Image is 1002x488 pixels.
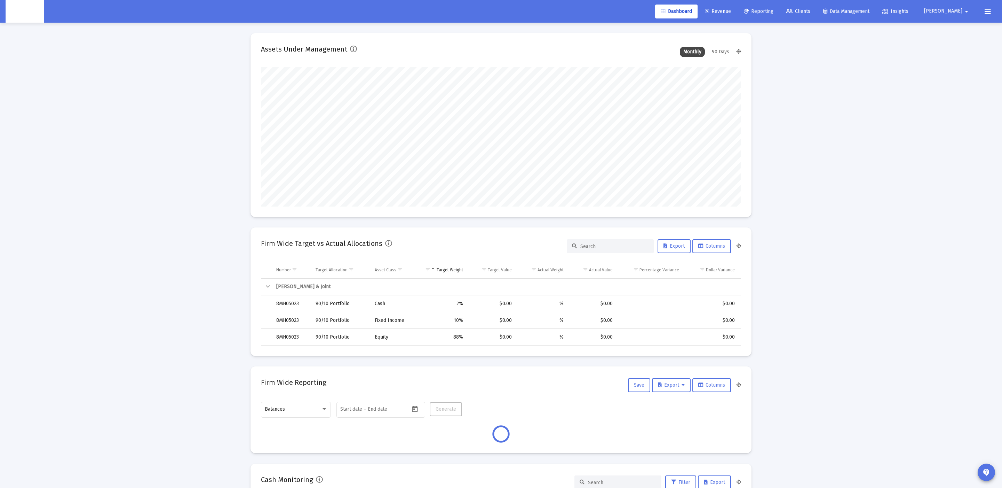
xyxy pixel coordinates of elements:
td: 90/10 Portfolio [311,295,370,312]
span: Show filter options for column 'Target Weight' [425,267,430,272]
input: Start date [340,406,362,412]
span: Export [663,243,685,249]
span: Clients [786,8,810,14]
div: [PERSON_NAME] & Joint [276,283,735,290]
mat-icon: arrow_drop_down [962,5,971,18]
td: 8MH05023 [271,329,311,346]
div: $0.00 [689,317,735,324]
div: 88% [421,334,463,341]
h2: Assets Under Management [261,44,347,55]
div: % [522,317,564,324]
span: Data Management [823,8,869,14]
td: Column Target Allocation [311,262,370,278]
span: Show filter options for column 'Dollar Variance' [700,267,705,272]
a: Data Management [818,5,875,18]
span: Show filter options for column 'Percentage Variance' [633,267,638,272]
td: Column Actual Weight [517,262,569,278]
span: Show filter options for column 'Target Value' [482,267,487,272]
span: Dashboard [661,8,692,14]
td: Column Target Weight [416,262,468,278]
span: Revenue [705,8,731,14]
input: Search [588,480,656,486]
div: $0.00 [473,334,512,341]
button: [PERSON_NAME] [916,4,979,18]
input: End date [368,406,401,412]
div: 90 Days [708,47,733,57]
td: Column Asset Class [370,262,416,278]
td: Equity [370,329,416,346]
input: Search [580,243,649,249]
div: 10% [421,317,463,324]
div: % [522,334,564,341]
span: Reporting [744,8,773,14]
button: Columns [692,378,731,392]
span: Show filter options for column 'Asset Class' [397,267,403,272]
span: Filter [671,479,690,485]
div: Data grid [261,262,741,346]
div: Number [276,267,291,273]
td: Column Actual Value [568,262,618,278]
button: Open calendar [410,404,420,414]
button: Export [658,239,691,253]
span: Show filter options for column 'Actual Weight' [531,267,536,272]
td: Collapse [261,279,271,295]
td: 90/10 Portfolio [311,329,370,346]
a: Dashboard [655,5,698,18]
span: Show filter options for column 'Target Allocation' [349,267,354,272]
button: Generate [430,402,462,416]
div: $0.00 [689,334,735,341]
div: Percentage Variance [639,267,679,273]
img: Dashboard [11,5,39,18]
td: Column Dollar Variance [684,262,741,278]
div: $0.00 [573,300,613,307]
span: Columns [698,382,725,388]
div: 2% [421,300,463,307]
button: Columns [692,239,731,253]
a: Reporting [738,5,779,18]
span: Export [658,382,685,388]
h2: Firm Wide Target vs Actual Allocations [261,238,382,249]
td: 8MH05023 [271,295,311,312]
div: $0.00 [573,317,613,324]
h2: Firm Wide Reporting [261,377,326,388]
h2: Cash Monitoring [261,474,313,485]
div: Actual Weight [538,267,564,273]
div: Actual Value [589,267,613,273]
div: Monthly [680,47,705,57]
td: Column Target Value [468,262,517,278]
span: Balances [265,406,285,412]
button: Save [628,378,650,392]
td: 90/10 Portfolio [311,312,370,329]
td: Cash [370,295,416,312]
button: Export [652,378,691,392]
div: $0.00 [473,317,512,324]
span: Save [634,382,644,388]
span: Show filter options for column 'Actual Value' [583,267,588,272]
div: $0.00 [573,334,613,341]
td: Fixed Income [370,312,416,329]
div: Target Allocation [316,267,348,273]
div: Dollar Variance [706,267,735,273]
span: Generate [436,406,456,412]
span: Show filter options for column 'Number' [292,267,297,272]
mat-icon: contact_support [982,468,991,477]
span: Export [704,479,725,485]
td: Column Number [271,262,311,278]
div: Target Weight [437,267,463,273]
div: Asset Class [375,267,396,273]
a: Insights [877,5,914,18]
div: $0.00 [689,300,735,307]
a: Clients [781,5,816,18]
a: Revenue [699,5,737,18]
span: Columns [698,243,725,249]
td: 8MH05023 [271,312,311,329]
span: – [364,406,366,412]
div: Target Value [488,267,512,273]
span: Insights [882,8,908,14]
div: $0.00 [473,300,512,307]
div: % [522,300,564,307]
span: [PERSON_NAME] [924,8,962,14]
td: Column Percentage Variance [618,262,684,278]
